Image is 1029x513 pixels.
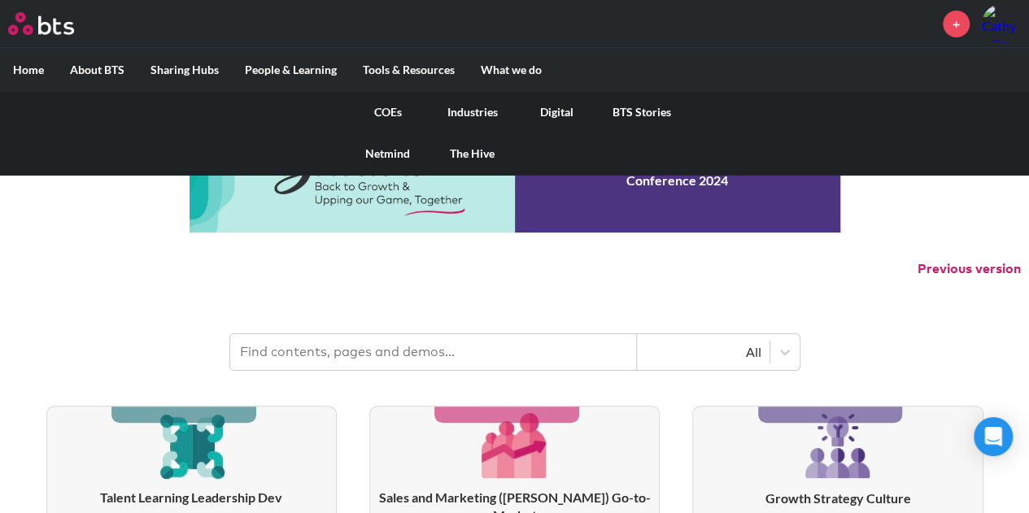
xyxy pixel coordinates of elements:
[982,4,1021,43] a: Profile
[943,11,970,37] a: +
[350,49,468,91] label: Tools & Resources
[57,49,137,91] label: About BTS
[8,12,104,35] a: Go home
[47,489,336,506] h3: Talent Learning Leadership Dev
[476,406,553,484] img: [object Object]
[468,49,555,91] label: What we do
[137,49,232,91] label: Sharing Hubs
[230,334,637,370] input: Find contents, pages and demos...
[974,417,1013,456] div: Open Intercom Messenger
[982,4,1021,43] img: Cathy Wilson
[799,406,877,485] img: [object Object]
[8,12,74,35] img: BTS Logo
[153,406,230,484] img: [object Object]
[232,49,350,91] label: People & Learning
[693,489,982,507] h3: Growth Strategy Culture
[645,343,761,361] div: All
[918,260,1021,278] button: Previous version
